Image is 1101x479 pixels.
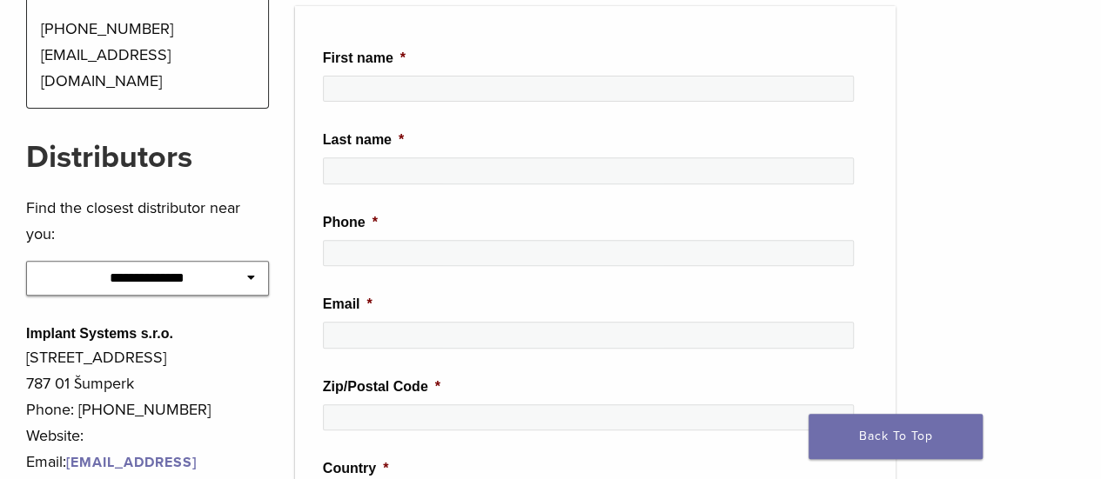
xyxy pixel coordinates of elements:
[323,378,440,396] label: Zip/Postal Code
[26,136,269,178] h2: Distributors
[26,195,269,247] p: Find the closest distributor near you:
[26,326,173,341] strong: Implant Systems s.r.o.
[41,16,254,94] p: [PHONE_NUMBER] [EMAIL_ADDRESS][DOMAIN_NAME]
[323,131,404,150] label: Last name
[323,50,406,68] label: First name
[323,214,378,232] label: Phone
[809,414,983,459] a: Back To Top
[323,296,373,314] label: Email
[323,460,389,478] label: Country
